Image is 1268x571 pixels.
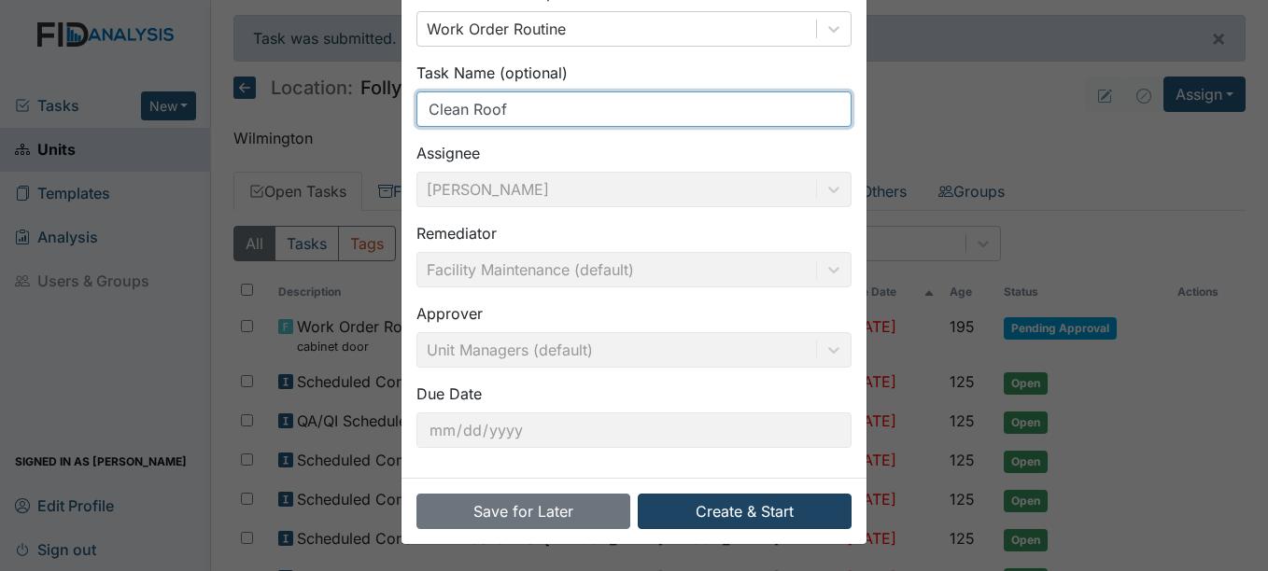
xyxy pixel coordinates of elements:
button: Save for Later [416,494,630,529]
label: Assignee [416,142,480,164]
label: Task Name (optional) [416,62,568,84]
button: Create & Start [638,494,852,529]
label: Remediator [416,222,497,244]
label: Approver [416,302,483,325]
div: Work Order Routine [427,18,566,40]
label: Due Date [416,383,482,405]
